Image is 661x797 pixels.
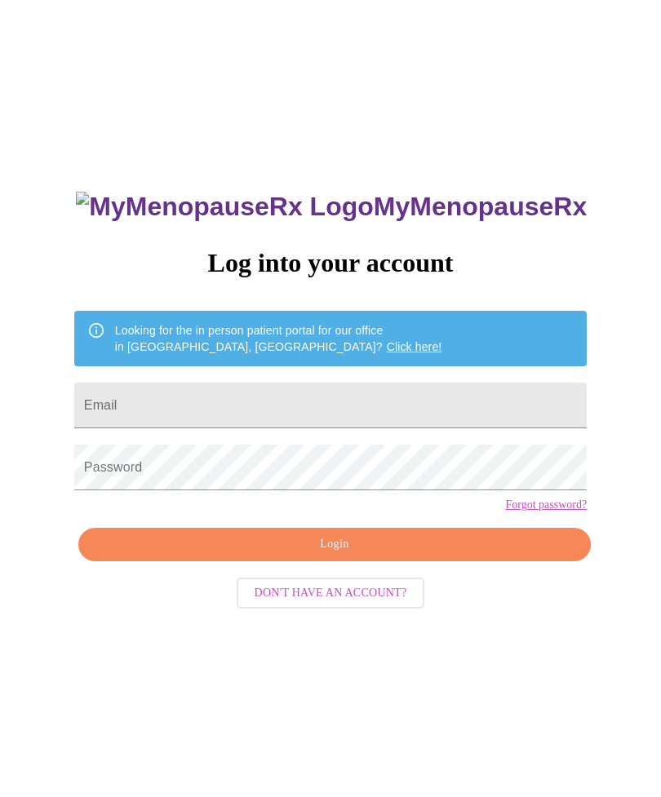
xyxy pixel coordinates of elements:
[255,583,407,604] span: Don't have an account?
[76,192,587,222] h3: MyMenopauseRx
[237,578,425,609] button: Don't have an account?
[505,498,587,511] a: Forgot password?
[74,248,587,278] h3: Log into your account
[115,316,442,361] div: Looking for the in person patient portal for our office in [GEOGRAPHIC_DATA], [GEOGRAPHIC_DATA]?
[97,534,572,555] span: Login
[78,528,591,561] button: Login
[387,340,442,353] a: Click here!
[233,585,429,599] a: Don't have an account?
[76,192,373,222] img: MyMenopauseRx Logo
